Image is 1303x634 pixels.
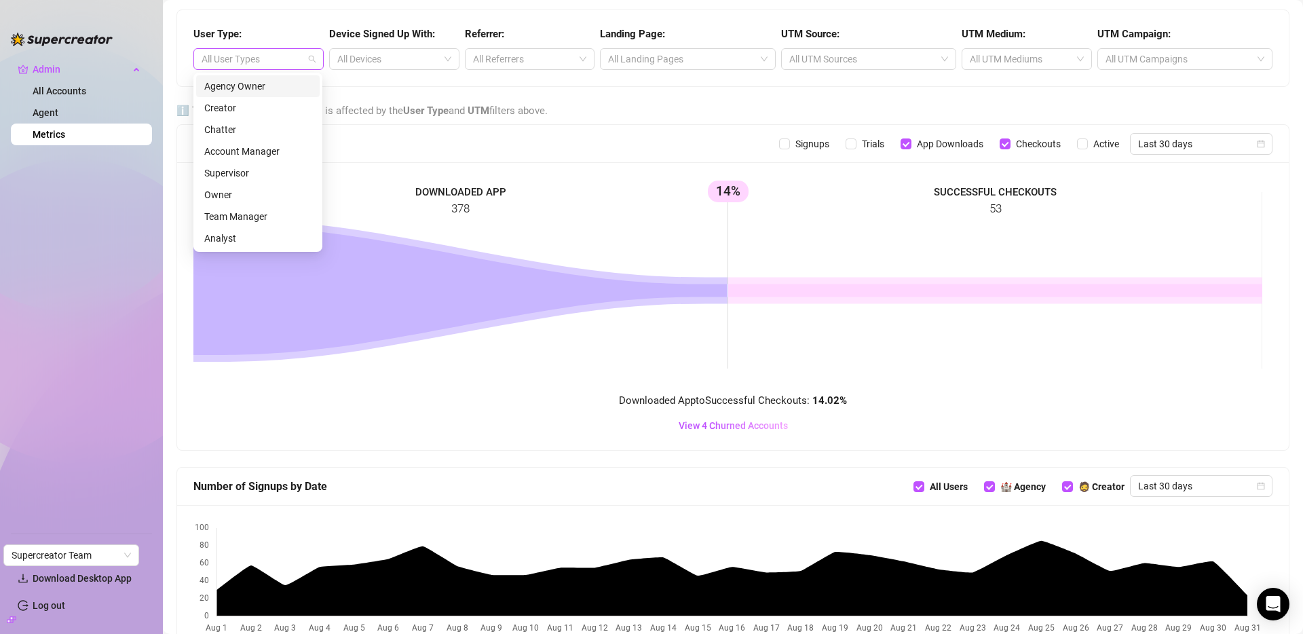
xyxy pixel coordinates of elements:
[619,394,847,407] span: Downloaded App to Successful Checkouts :
[1257,588,1289,620] div: Open Intercom Messenger
[403,105,449,117] strong: User Type
[33,107,58,118] a: Agent
[1073,479,1130,494] span: 🧔 Creator
[600,28,665,40] strong: Landing Page:
[196,119,320,141] div: Chatter
[12,545,131,565] span: Supercreator Team
[196,75,320,97] div: Agency Owner
[204,100,311,115] div: Creator
[176,103,1289,119] div: The conversion funnel below is affected by the and filters above.
[176,105,189,117] span: info
[193,478,327,495] span: Number of Signups by Date
[204,144,311,159] div: Account Manager
[196,97,320,119] div: Creator
[1257,140,1265,148] span: calendar
[193,135,779,152] div: Conversion Funnel
[33,58,129,80] span: Admin
[856,136,890,151] span: Trials
[193,28,242,40] strong: User Type:
[1138,476,1264,496] span: Last 30 days
[1088,136,1125,151] span: Active
[196,184,320,206] div: Owner
[329,28,435,40] strong: Device Signed Up With:
[196,227,320,249] div: Analyst
[11,33,113,46] img: logo-BBDzfeDw.svg
[924,479,973,494] span: All Users
[33,573,132,584] span: Download Desktop App
[18,64,29,75] span: crown
[196,141,320,162] div: Account Manager
[911,136,989,151] span: App Downloads
[468,105,489,117] strong: UTM
[204,231,311,246] div: Analyst
[204,79,311,94] div: Agency Owner
[465,28,504,40] strong: Referrer:
[204,187,311,202] div: Owner
[790,136,835,151] span: Signups
[995,479,1051,494] span: 🏰 Agency
[204,122,311,137] div: Chatter
[1138,134,1264,154] span: Last 30 days
[679,420,788,431] span: View 4 Churned Accounts
[781,28,839,40] strong: UTM Source:
[1257,482,1265,490] span: calendar
[1011,136,1066,151] span: Checkouts
[7,615,16,624] span: build
[204,209,311,224] div: Team Manager
[33,600,65,611] a: Log out
[1097,28,1171,40] strong: UTM Campaign:
[18,573,29,584] span: download
[33,129,65,140] a: Metrics
[962,28,1025,40] strong: UTM Medium:
[673,417,793,434] button: View 4 Churned Accounts
[196,206,320,227] div: Team Manager
[196,162,320,184] div: Supervisor
[204,166,311,181] div: Supervisor
[812,394,847,407] strong: 14.02 %
[33,86,86,96] a: All Accounts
